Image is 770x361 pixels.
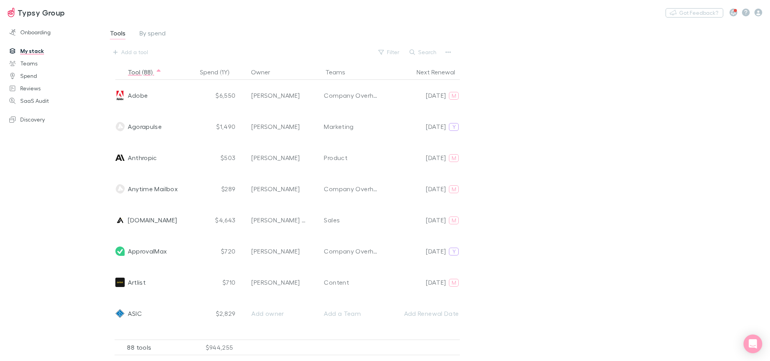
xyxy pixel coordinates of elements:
[324,153,348,162] div: Product
[197,142,240,173] div: $503
[128,80,148,111] span: Adobe
[324,215,340,225] div: Sales
[426,184,446,194] p: [DATE]
[246,89,312,102] button: [PERSON_NAME]
[192,340,247,355] div: $944,255
[319,89,385,102] button: Company Overheads
[251,91,300,100] div: [PERSON_NAME]
[406,89,464,102] button: [DATE]M
[3,3,70,22] a: Typsy Group
[197,236,240,267] div: $720
[2,57,106,70] a: Teams
[197,111,240,142] div: $1,490
[666,8,723,18] button: Got Feedback?
[246,120,312,133] button: [PERSON_NAME]
[246,183,312,195] button: [PERSON_NAME]
[324,247,380,256] div: Company Overheads
[406,183,464,195] button: [DATE]M
[128,298,141,329] span: ASIC
[319,338,385,351] button: Product
[128,329,155,360] span: Atlassian
[319,214,385,226] button: Sales
[121,48,148,57] div: Add a tool
[251,184,300,194] div: [PERSON_NAME]
[128,111,162,142] span: Agorapulse
[325,64,355,80] button: Teams
[110,29,125,39] span: Tools
[324,309,361,318] div: Add a Team
[324,278,349,287] div: Content
[426,91,446,100] p: [DATE]
[251,64,279,80] button: Owner
[406,338,464,351] button: [DATE]M
[406,48,441,57] button: Search
[324,91,380,100] div: Company Overheads
[452,155,456,162] span: M
[115,278,125,287] img: Artlist's Logo
[426,247,446,256] p: [DATE]
[406,120,464,133] button: [DATE]Y
[18,8,65,17] h3: Typsy Group
[452,123,456,130] span: Y
[115,153,125,162] img: Anthropic's Logo
[246,338,312,351] button: [PERSON_NAME]
[246,245,312,257] button: [PERSON_NAME]
[128,267,146,298] span: Artlist
[246,276,312,289] button: [PERSON_NAME]
[246,307,312,320] button: Add owner
[140,29,166,39] span: By spend
[452,186,456,193] span: M
[417,64,464,80] button: Next Renewal
[406,276,464,289] button: [DATE]M
[251,215,307,225] div: [PERSON_NAME] - Typsy
[251,278,300,287] div: [PERSON_NAME]
[251,122,300,131] div: [PERSON_NAME]
[319,307,385,320] button: Add a Team
[200,64,238,80] button: Spend (1Y)
[452,279,456,286] span: M
[399,307,464,320] button: Add Renewal Date
[197,173,240,204] div: $289
[2,45,106,57] a: My stack
[319,276,385,289] button: Content
[426,215,446,225] p: [DATE]
[426,122,446,131] p: [DATE]
[374,48,404,57] button: Filter
[452,92,456,99] span: M
[197,80,240,111] div: $6,550
[115,340,192,355] div: 88 tools
[324,184,380,194] div: Company Overheads
[2,70,106,82] a: Spend
[8,8,14,17] img: Typsy Group's Logo
[115,215,125,225] img: Apollo.io's Logo
[128,142,157,173] span: Anthropic
[2,113,106,126] a: Discovery
[115,122,125,131] img: Agorapulse's Logo
[109,46,152,58] button: Add a tool
[406,214,464,226] button: [DATE]M
[426,278,446,287] p: [DATE]
[2,26,106,39] a: Onboarding
[197,204,240,236] div: $4,643
[115,309,125,318] img: ASIC's Logo
[251,309,307,318] div: Add owner
[115,247,125,256] img: ApprovalMax's Logo
[2,82,106,95] a: Reviews
[452,217,456,224] span: M
[406,245,464,257] button: [DATE]Y
[115,91,125,100] img: Adobe Acrobat DC's Logo
[251,247,300,256] div: [PERSON_NAME]
[128,173,178,204] span: Anytime Mailbox
[319,151,385,164] button: Product
[426,153,446,162] p: [DATE]
[2,95,106,107] a: SaaS Audit
[319,183,385,195] button: Company Overheads
[246,151,312,164] button: [PERSON_NAME]
[452,248,456,255] span: Y
[246,214,312,226] button: [PERSON_NAME] - Typsy
[251,153,300,162] div: [PERSON_NAME]
[197,298,240,329] div: $2,829
[128,204,177,236] span: [DOMAIN_NAME]
[128,236,167,267] span: ApprovalMax
[319,120,385,133] button: Marketing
